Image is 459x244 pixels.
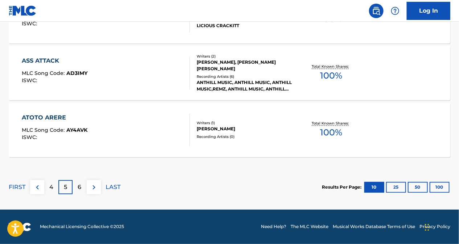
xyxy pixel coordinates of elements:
[9,223,31,231] img: logo
[9,46,450,100] a: ASS ATTACKMLC Song Code:AD3IMYISWC:Writers (2)[PERSON_NAME], [PERSON_NAME] [PERSON_NAME]Recording...
[364,182,384,193] button: 10
[423,209,459,244] iframe: Chat Widget
[22,70,67,77] span: MLC Song Code :
[430,182,450,193] button: 100
[291,224,328,230] a: The MLC Website
[90,183,98,192] img: right
[386,182,406,193] button: 25
[322,184,363,191] p: Results Per Page:
[9,183,25,192] p: FIRST
[419,224,450,230] a: Privacy Policy
[22,127,67,134] span: MLC Song Code :
[369,4,384,18] a: Public Search
[40,224,124,230] span: Mechanical Licensing Collective © 2025
[372,7,381,15] img: search
[197,74,295,80] div: Recording Artists ( 6 )
[78,183,82,192] p: 6
[197,59,295,72] div: [PERSON_NAME], [PERSON_NAME] [PERSON_NAME]
[333,224,415,230] a: Musical Works Database Terms of Use
[22,114,88,122] div: ATOTO ARERE
[67,127,88,134] span: AY4AVK
[312,64,351,70] p: Total Known Shares:
[9,103,450,157] a: ATOTO AREREMLC Song Code:AY4AVKISWC:Writers (1)[PERSON_NAME]Recording Artists (0)Total Known Shar...
[320,70,343,83] span: 100 %
[49,183,53,192] p: 4
[197,121,295,126] div: Writers ( 1 )
[33,183,42,192] img: left
[391,7,399,15] img: help
[312,121,351,126] p: Total Known Shares:
[64,183,67,192] p: 5
[22,77,39,84] span: ISWC :
[22,134,39,141] span: ISWC :
[197,54,295,59] div: Writers ( 2 )
[388,4,402,18] div: Help
[106,183,120,192] p: LAST
[197,126,295,132] div: [PERSON_NAME]
[9,5,37,16] img: MLC Logo
[197,134,295,140] div: Recording Artists ( 0 )
[22,57,88,66] div: ASS ATTACK
[261,224,286,230] a: Need Help?
[67,70,88,77] span: AD3IMY
[197,80,295,93] div: ANTHILL MUSIC, ANTHILL MUSIC, ANTHILL MUSIC,REMZ, ANTHILL MUSIC, ANTHILL MUSIC
[425,216,429,238] div: Drag
[408,182,428,193] button: 50
[407,2,450,20] a: Log In
[320,126,343,139] span: 100 %
[197,23,295,29] div: LICIOUS CRACKITT
[22,21,39,27] span: ISWC :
